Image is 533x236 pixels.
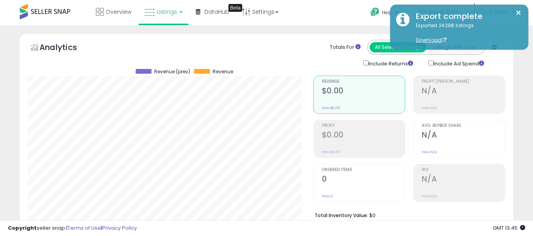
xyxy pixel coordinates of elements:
[515,8,522,18] button: ×
[416,37,447,43] a: Download
[154,69,190,74] span: Revenue (prev)
[370,7,380,17] i: Get Help
[493,224,525,232] span: 2025-10-9 13:45 GMT
[228,4,242,12] div: Tooltip anchor
[322,106,340,110] small: Prev: $0.00
[157,8,177,16] span: Listings
[422,130,505,141] h2: N/A
[322,80,405,84] span: Revenue
[422,150,437,154] small: Prev: N/A
[423,59,497,68] div: Include Ad Spend
[422,194,437,199] small: Prev: N/A
[410,11,522,22] div: Export complete
[322,86,405,97] h2: $0.00
[370,42,426,52] button: All Selected Listings
[422,168,505,172] span: ROI
[213,69,233,74] span: Revenue
[322,130,405,141] h2: $0.00
[314,212,368,219] b: Total Inventory Value:
[322,150,340,154] small: Prev: $0.00
[67,224,101,232] a: Terms of Use
[364,1,411,26] a: Help
[204,8,229,16] span: DataHub
[322,175,405,185] h2: 0
[106,8,131,16] span: Overview
[322,168,405,172] span: Ordered Items
[330,44,361,51] div: Totals For
[8,225,137,232] div: seller snap | |
[322,194,333,199] small: Prev: 0
[357,59,423,68] div: Include Returns
[39,42,92,55] h5: Analytics
[8,224,37,232] strong: Copyright
[422,106,437,110] small: Prev: N/A
[422,124,505,128] span: Avg. Buybox Share
[422,86,505,97] h2: N/A
[410,22,522,44] div: Exported 24298 listings.
[314,210,499,219] li: $0
[422,80,505,84] span: Profit [PERSON_NAME]
[322,124,405,128] span: Profit
[422,175,505,185] h2: N/A
[382,9,393,16] span: Help
[102,224,137,232] a: Privacy Policy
